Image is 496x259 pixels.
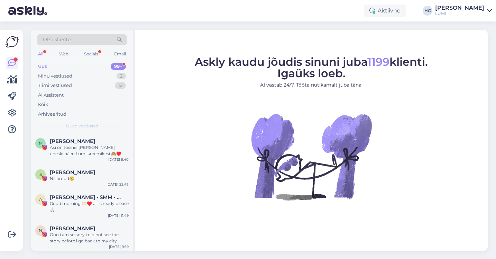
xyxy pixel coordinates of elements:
img: No Chat active [249,94,374,219]
div: Good morning 🫶🏻♥️ all is ready please 🙏🏻 [50,200,129,213]
div: All [37,50,45,59]
div: AI Assistent [38,92,64,99]
span: Sirelyn Pommer [50,169,95,176]
div: [DATE] 9:59 [109,244,129,249]
div: Kõik [38,101,48,108]
div: 99+ [111,63,126,70]
div: Web [58,50,70,59]
span: 1199 [367,55,389,69]
span: Nena Jonovska [50,225,95,232]
div: Tiimi vestlused [38,82,72,89]
span: S [39,172,42,177]
div: Nii proud🥹! [50,176,129,182]
a: [PERSON_NAME]LUMI [435,5,492,16]
div: [DATE] 9:40 [108,157,129,162]
div: Socials [83,50,100,59]
div: Uus [38,63,47,70]
div: Aktiivne [364,5,406,17]
div: [DATE] 11:49 [108,213,129,218]
span: Otsi kliente [43,36,71,43]
p: AI vastab 24/7. Tööta nutikamalt juba täna. [195,81,428,89]
div: 2 [117,73,126,80]
div: HC [423,6,432,16]
div: 12 [115,82,126,89]
span: N [39,228,42,233]
div: LUMI [435,11,484,16]
div: [PERSON_NAME] [435,5,484,11]
span: Askly kaudu jõudis sinuni juba klienti. Igaüks loeb. [195,55,428,80]
div: Email [113,50,127,59]
span: Maris Zukker [50,138,95,144]
span: A [39,197,42,202]
span: Uued vestlused [66,123,98,129]
div: [DATE] 22:43 [107,182,129,187]
div: Arhiveeritud [38,111,66,118]
div: Ooo i am so sory i did not see the story before i go back to my city [50,232,129,244]
img: Askly Logo [6,35,19,48]
div: Minu vestlused [38,73,72,80]
span: Anna Krapane • SMM • Съемка рилс и фото • Маркетинг • Riga 🇺🇦 [50,194,122,200]
span: M [39,141,43,146]
div: Asi on tõsine, [PERSON_NAME] uneski näen Lumi kreemikesi 🙈♥️ [50,144,129,157]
